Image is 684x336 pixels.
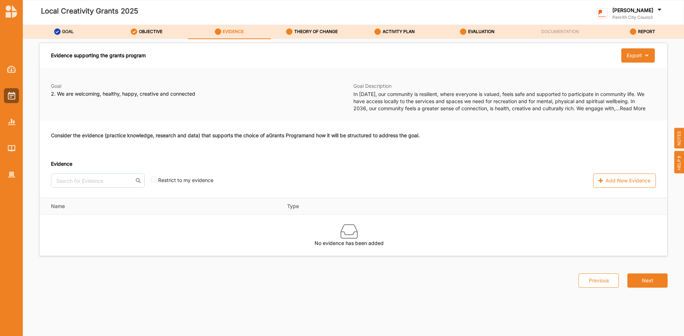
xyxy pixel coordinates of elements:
[4,114,19,129] a: Reports
[383,29,415,34] label: ACTIVITY PLAN
[8,119,15,125] img: Reports
[638,29,655,34] label: REPORT
[294,29,338,34] label: THEORY OF CHANGE
[139,29,162,34] label: OBJECTIVE
[51,48,146,63] div: Evidence supporting the grants program
[593,174,656,188] label: Add New Evidence
[468,29,494,34] label: EVALUATION
[353,105,616,111] span: 2036, our community feels a greater sense of connection, is health, creative and culturally rich....
[6,5,17,18] img: logo
[4,141,19,156] a: Library
[51,91,345,97] label: 2. We are welcoming, healthy, happy, creative and connected
[541,29,579,34] label: DOCUMENTATION
[627,273,668,288] button: Next
[616,105,646,111] span: ...
[8,172,15,178] img: Organisation
[620,105,646,111] span: Read More
[4,62,19,77] a: Dashboard
[51,83,345,89] label: Goal
[51,160,420,167] h4: Evidence
[62,29,74,34] label: GOAL
[8,145,15,151] img: Library
[282,198,456,214] th: Type
[7,66,16,73] img: Dashboard
[353,83,650,89] label: Goal Description
[597,8,608,19] img: logo
[223,29,244,34] label: EVIDENCE
[353,98,635,104] span: have access locally to the services and spaces we need for recreation and for mental, physical an...
[612,7,653,14] label: [PERSON_NAME]
[353,91,644,97] span: In [DATE], our community is resilient, where everyone is valued, feels safe and supported to part...
[621,48,654,63] button: Export
[41,5,138,17] label: Local Creativity Grants 2025
[341,223,358,240] img: box
[4,88,19,103] a: Activities
[40,198,282,214] th: Name
[158,177,213,188] div: Restrict to my evidence
[8,92,15,100] img: Activities
[315,240,384,246] label: No evidence has been added
[612,15,663,20] label: Penrith City Council
[51,129,420,142] label: Consider the evidence (practice knowledge, research and data) that supports the choice of a Grant...
[579,273,619,288] button: Previous
[627,52,642,59] div: Export
[51,174,145,188] input: Search for Evidence
[4,167,19,182] a: Organisation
